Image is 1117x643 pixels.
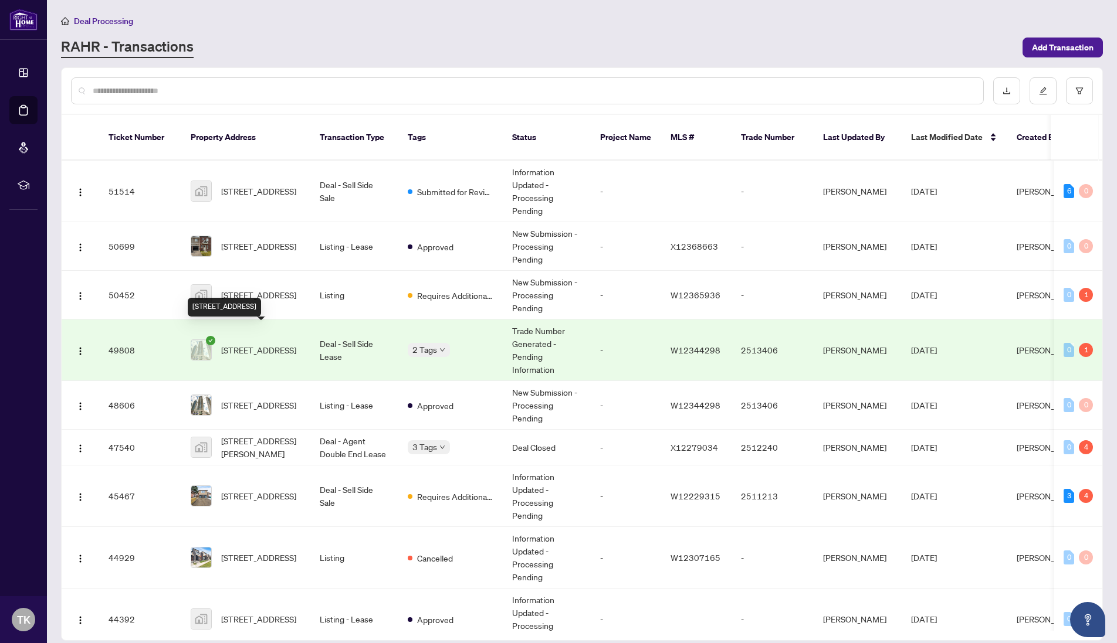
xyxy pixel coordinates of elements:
[221,613,296,625] span: [STREET_ADDRESS]
[911,186,937,196] span: [DATE]
[417,399,453,412] span: Approved
[732,527,814,588] td: -
[732,271,814,319] td: -
[671,345,720,355] span: W12344298
[1064,184,1074,198] div: 6
[61,17,69,25] span: home
[1064,288,1074,302] div: 0
[99,271,181,319] td: 50452
[221,434,301,460] span: [STREET_ADDRESS][PERSON_NAME]
[1070,602,1105,637] button: Open asap
[911,614,937,624] span: [DATE]
[221,185,296,198] span: [STREET_ADDRESS]
[191,547,211,567] img: thumbnail-img
[191,340,211,360] img: thumbnail-img
[71,610,90,628] button: Logo
[503,271,591,319] td: New Submission - Processing Pending
[99,527,181,588] td: 44929
[814,161,902,222] td: [PERSON_NAME]
[76,243,85,252] img: Logo
[76,291,85,301] img: Logo
[591,271,661,319] td: -
[671,442,718,453] span: X12279034
[188,298,261,317] div: [STREET_ADDRESS]
[76,346,85,356] img: Logo
[412,440,437,454] span: 3 Tags
[439,347,445,353] span: down
[71,341,90,359] button: Logo
[1017,614,1080,624] span: [PERSON_NAME]
[911,131,983,144] span: Last Modified Date
[76,554,85,563] img: Logo
[1075,87,1084,95] span: filter
[417,490,493,503] span: Requires Additional Docs
[398,115,503,161] th: Tags
[503,319,591,381] td: Trade Number Generated - Pending Information
[99,115,181,161] th: Ticket Number
[591,161,661,222] td: -
[1030,77,1057,104] button: edit
[191,236,211,256] img: thumbnail-img
[1079,489,1093,503] div: 4
[191,609,211,629] img: thumbnail-img
[671,552,720,563] span: W12307165
[814,381,902,430] td: [PERSON_NAME]
[503,161,591,222] td: Information Updated - Processing Pending
[732,465,814,527] td: 2511213
[191,285,211,305] img: thumbnail-img
[310,271,398,319] td: Listing
[911,400,937,410] span: [DATE]
[76,402,85,411] img: Logo
[191,181,211,201] img: thumbnail-img
[1003,87,1011,95] span: download
[671,400,720,410] span: W12344298
[99,319,181,381] td: 49808
[99,222,181,271] td: 50699
[911,552,937,563] span: [DATE]
[1017,491,1080,501] span: [PERSON_NAME]
[732,115,814,161] th: Trade Number
[310,430,398,465] td: Deal - Agent Double End Lease
[1017,442,1080,453] span: [PERSON_NAME]
[1079,550,1093,564] div: 0
[99,430,181,465] td: 47540
[591,319,661,381] td: -
[71,548,90,567] button: Logo
[591,465,661,527] td: -
[71,486,90,505] button: Logo
[76,492,85,502] img: Logo
[310,527,398,588] td: Listing
[221,489,296,502] span: [STREET_ADDRESS]
[99,381,181,430] td: 48606
[1017,345,1080,355] span: [PERSON_NAME]
[591,430,661,465] td: -
[71,438,90,457] button: Logo
[99,161,181,222] td: 51514
[99,465,181,527] td: 45467
[503,527,591,588] td: Information Updated - Processing Pending
[1017,290,1080,300] span: [PERSON_NAME]
[814,319,902,381] td: [PERSON_NAME]
[71,285,90,304] button: Logo
[1023,38,1103,57] button: Add Transaction
[1079,440,1093,454] div: 4
[17,611,31,628] span: TK
[206,336,215,345] span: check-circle
[1007,115,1078,161] th: Created By
[191,486,211,506] img: thumbnail-img
[1017,241,1080,251] span: [PERSON_NAME]
[1064,550,1074,564] div: 0
[1017,552,1080,563] span: [PERSON_NAME]
[1079,239,1093,253] div: 0
[814,115,902,161] th: Last Updated By
[591,222,661,271] td: -
[9,9,38,30] img: logo
[417,240,453,253] span: Approved
[1064,612,1074,626] div: 0
[732,161,814,222] td: -
[1079,288,1093,302] div: 1
[1064,440,1074,454] div: 0
[993,77,1020,104] button: download
[76,188,85,197] img: Logo
[71,396,90,414] button: Logo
